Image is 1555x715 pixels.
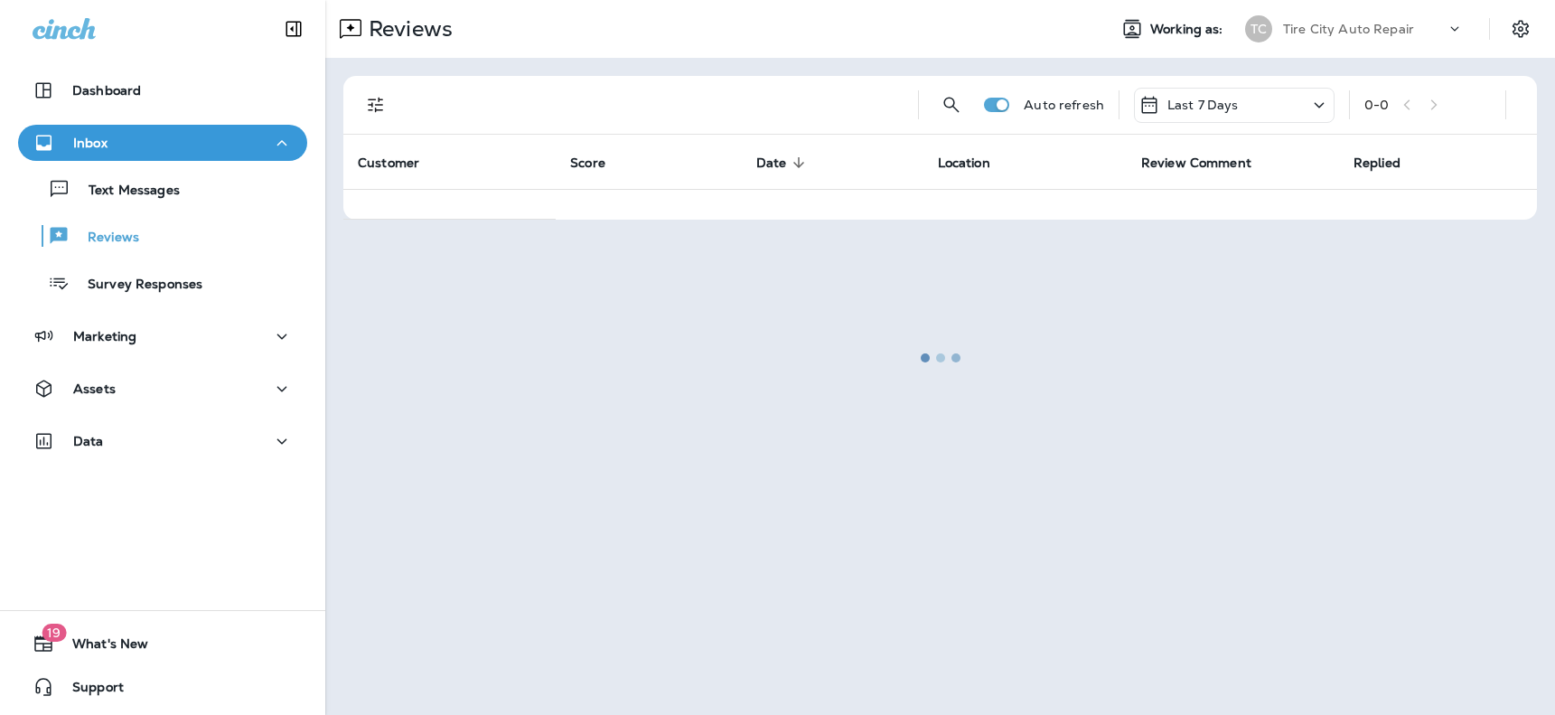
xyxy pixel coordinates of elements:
[18,217,307,255] button: Reviews
[18,72,307,108] button: Dashboard
[18,423,307,459] button: Data
[18,264,307,302] button: Survey Responses
[72,83,141,98] p: Dashboard
[18,626,307,662] button: 19What's New
[18,125,307,161] button: Inbox
[73,381,116,396] p: Assets
[18,371,307,407] button: Assets
[268,11,319,47] button: Collapse Sidebar
[73,329,136,343] p: Marketing
[18,170,307,208] button: Text Messages
[42,624,66,642] span: 19
[73,136,108,150] p: Inbox
[70,230,139,247] p: Reviews
[70,277,202,294] p: Survey Responses
[54,636,148,658] span: What's New
[18,318,307,354] button: Marketing
[54,680,124,701] span: Support
[18,669,307,705] button: Support
[70,183,180,200] p: Text Messages
[73,434,104,448] p: Data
